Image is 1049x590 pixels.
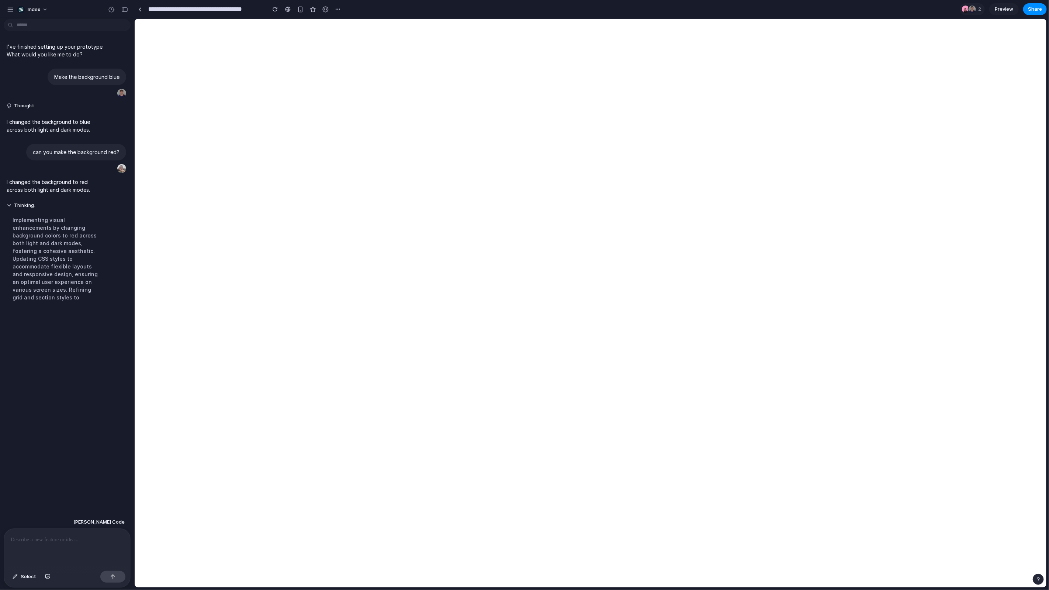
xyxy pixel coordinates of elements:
button: Share [1023,3,1047,15]
div: 2 [960,3,985,15]
a: Preview [989,3,1019,15]
span: 2 [978,6,983,13]
span: [PERSON_NAME] Code [73,518,125,526]
span: Index [28,6,40,13]
p: I've finished setting up your prototype. What would you like me to do? [7,43,105,58]
p: I changed the background to red across both light and dark modes. [7,178,105,194]
button: Select [9,571,40,583]
p: I changed the background to blue across both light and dark modes. [7,118,105,133]
span: Share [1028,6,1042,13]
button: [PERSON_NAME] Code [71,516,127,529]
p: Make the background blue [54,73,120,81]
p: can you make the background red? [33,148,120,156]
span: Select [21,573,36,580]
span: Preview [995,6,1013,13]
div: Implementing visual enhancements by changing background colors to red across both light and dark ... [7,212,105,306]
button: Index [14,4,52,15]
